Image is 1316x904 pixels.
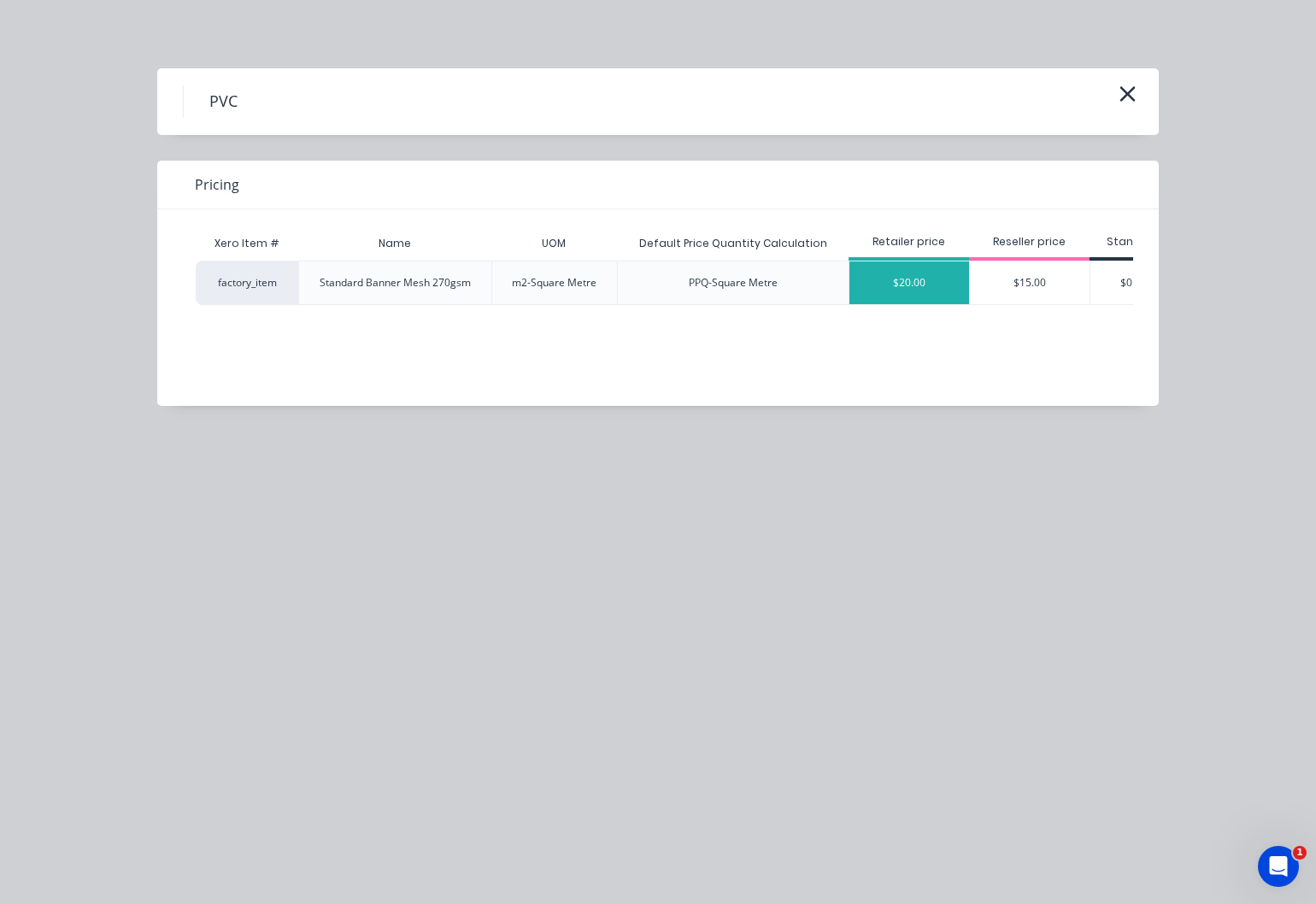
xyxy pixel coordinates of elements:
[320,275,471,291] div: Standard Banner Mesh 270gsm
[195,174,239,195] span: Pricing
[1258,846,1299,887] iframe: Intercom live chat
[1293,846,1307,860] span: 1
[970,261,1090,304] div: $15.00
[849,261,969,304] div: $20.00
[365,222,425,265] div: Name
[528,222,579,265] div: UOM
[849,234,969,249] div: Retailer price
[689,275,778,291] div: PPQ-Square Metre
[1090,261,1176,304] div: $0.00
[512,275,596,291] div: m2-Square Metre
[1090,234,1177,249] div: Standard
[626,222,841,265] div: Default Price Quantity Calculation
[196,261,298,305] div: factory_item
[183,85,263,118] h4: PVC
[196,226,298,261] div: Xero Item #
[969,234,1090,249] div: Reseller price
